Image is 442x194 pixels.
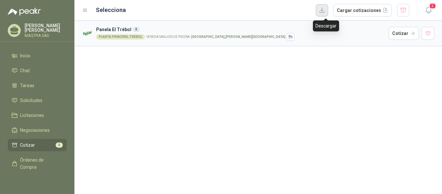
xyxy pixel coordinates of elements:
h3: Panela El Trébol [96,26,386,33]
p: VEREDA SANJON DE PIEDRA - [146,35,285,39]
span: 5 [429,3,436,9]
img: Logo peakr [8,8,41,16]
a: Cotizar8 [8,139,67,151]
img: Company Logo [82,28,94,39]
a: Órdenes de Compra [8,154,67,173]
button: Cotizar [389,27,419,40]
span: Tareas [20,82,34,89]
a: Negociaciones [8,124,67,136]
div: 8 [133,27,140,32]
span: Negociaciones [20,127,50,134]
button: Cargar cotizaciones [333,4,392,17]
h2: Selecciona [96,6,126,15]
a: Chat [8,64,67,77]
button: 5 [423,5,434,16]
div: Descargar [313,20,339,31]
span: Chat [20,67,30,74]
span: Cotizar [20,142,35,149]
p: MAQTRA SAS [25,34,67,38]
p: [PERSON_NAME] [PERSON_NAME] [25,23,67,32]
a: Tareas [8,79,67,92]
a: Inicio [8,50,67,62]
span: Licitaciones [20,112,44,119]
strong: [GEOGRAPHIC_DATA] , [PERSON_NAME][GEOGRAPHIC_DATA] [191,35,285,39]
a: Licitaciones [8,109,67,121]
span: Órdenes de Compra [20,156,61,171]
a: Solicitudes [8,94,67,107]
span: Solicitudes [20,97,42,104]
span: 8 [56,143,63,148]
div: PLANTA PRINCIPAL TREBOL [96,34,145,40]
span: Inicio [20,52,30,59]
a: Remisiones [8,176,67,188]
